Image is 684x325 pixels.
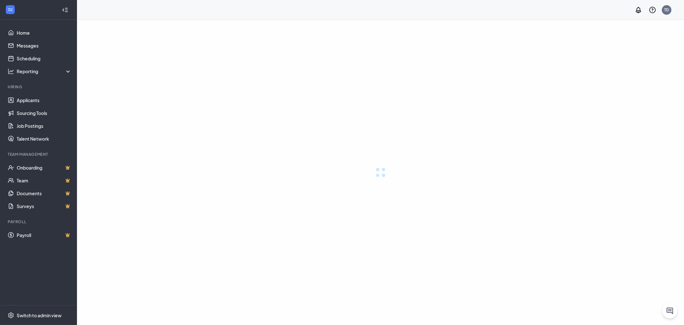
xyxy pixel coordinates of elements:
[17,39,72,52] a: Messages
[17,68,72,75] div: Reporting
[662,303,678,319] button: ChatActive
[635,6,642,14] svg: Notifications
[17,161,72,174] a: OnboardingCrown
[8,84,70,90] div: Hiring
[8,68,14,75] svg: Analysis
[62,7,68,13] svg: Collapse
[17,312,62,319] div: Switch to admin view
[17,52,72,65] a: Scheduling
[666,307,674,315] svg: ChatActive
[17,174,72,187] a: TeamCrown
[17,132,72,145] a: Talent Network
[8,219,70,224] div: Payroll
[7,6,13,13] svg: WorkstreamLogo
[17,26,72,39] a: Home
[8,152,70,157] div: Team Management
[17,229,72,242] a: PayrollCrown
[664,7,669,13] div: TD
[17,107,72,119] a: Sourcing Tools
[8,312,14,319] svg: Settings
[17,200,72,213] a: SurveysCrown
[17,119,72,132] a: Job Postings
[17,187,72,200] a: DocumentsCrown
[17,94,72,107] a: Applicants
[649,6,656,14] svg: QuestionInfo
